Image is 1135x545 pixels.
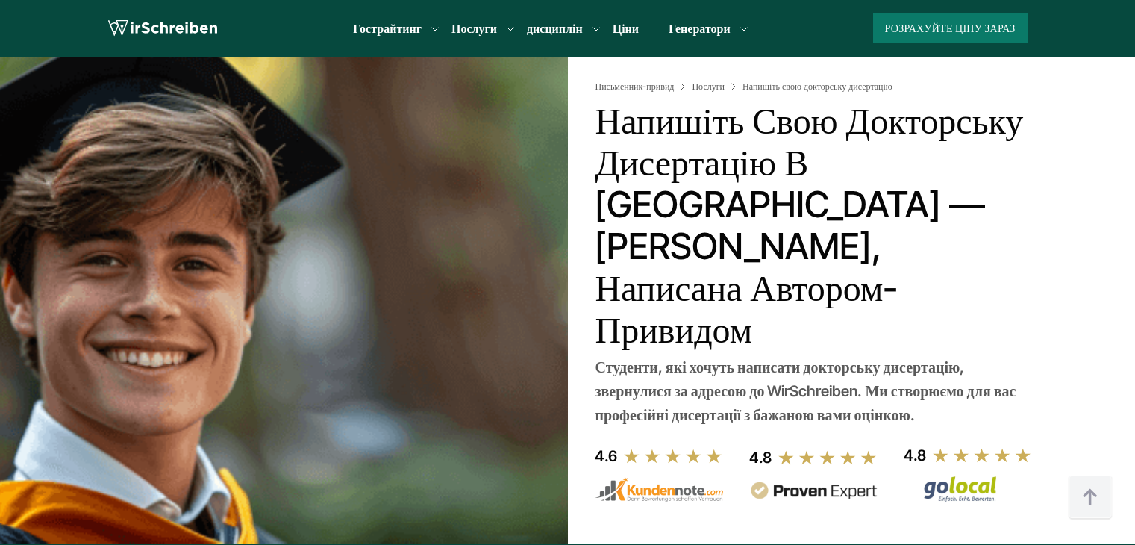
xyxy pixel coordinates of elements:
[595,358,1016,424] font: Студенти, які хочуть написати докторську дисертацію, звернулися за адресою до WirSchreiben. Ми ст...
[595,477,723,502] img: рейтинг клієнтів
[527,21,583,36] font: дисциплін
[595,447,617,465] font: 4.6
[742,81,892,92] font: Напишіть свою докторську дисертацію
[451,21,497,36] font: Послуги
[353,21,422,36] font: Гострайтинг
[623,448,723,464] img: зірки
[904,446,926,464] font: 4.8
[778,449,878,466] img: зірки
[451,19,497,37] a: Послуги
[749,449,772,467] font: 4.8
[595,81,674,92] font: Письменник-привид
[692,81,740,93] a: Послуги
[692,81,725,92] font: Послуги
[595,81,689,93] a: Письменник-привид
[108,17,217,40] img: логотип ми пишемо
[885,22,1016,34] font: Розрахуйте ціну зараз
[1068,476,1113,520] img: верх на ґудзиках
[669,21,731,36] font: Генератори
[932,447,1032,464] img: зірки
[904,476,1032,502] img: Ми пишемо відгуки
[595,99,1023,352] font: Напишіть свою докторську дисертацію в [GEOGRAPHIC_DATA] — [PERSON_NAME], написана автором-привидом
[749,482,878,500] img: перевірені відгуки експертів
[613,21,639,36] a: Ціни
[873,13,1028,43] button: Розрахуйте ціну зараз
